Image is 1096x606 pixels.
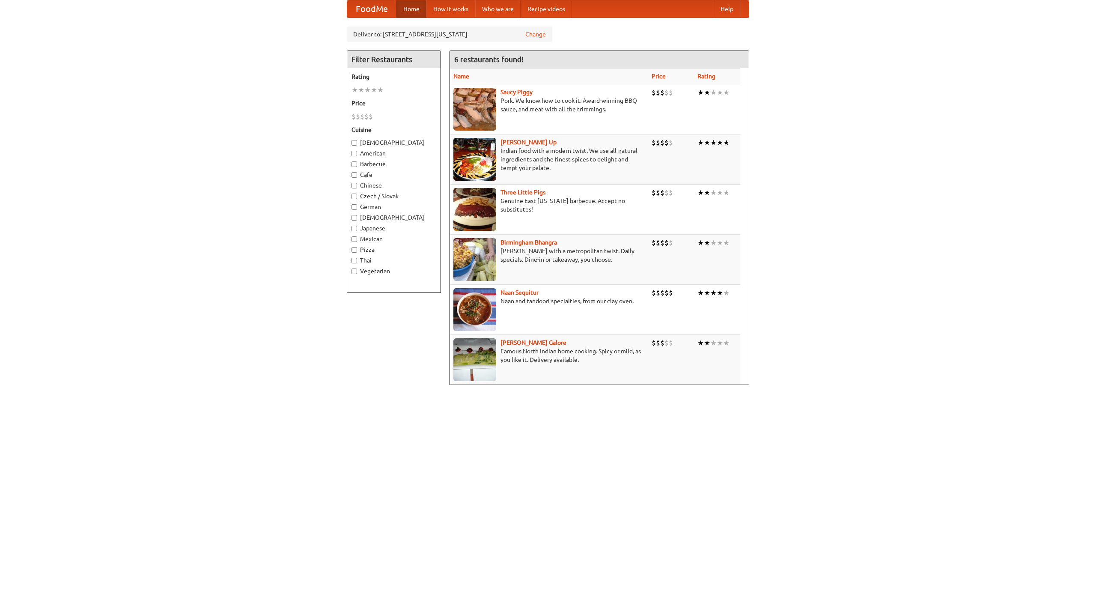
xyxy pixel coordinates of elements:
[351,256,436,265] label: Thai
[710,88,717,97] li: ★
[351,203,436,211] label: German
[710,138,717,147] li: ★
[710,338,717,348] li: ★
[453,197,645,214] p: Genuine East [US_STATE] barbecue. Accept no substitutes!
[426,0,475,18] a: How it works
[521,0,572,18] a: Recipe videos
[351,226,357,231] input: Japanese
[500,239,557,246] b: Birmingham Bhangra
[356,112,360,121] li: $
[500,139,557,146] b: [PERSON_NAME] Up
[453,238,496,281] img: bhangra.jpg
[717,88,723,97] li: ★
[714,0,740,18] a: Help
[656,188,660,197] li: $
[669,138,673,147] li: $
[347,0,396,18] a: FoodMe
[500,339,566,346] a: [PERSON_NAME] Galore
[351,112,356,121] li: $
[351,99,436,107] h5: Price
[351,125,436,134] h5: Cuisine
[652,88,656,97] li: $
[351,194,357,199] input: Czech / Slovak
[669,288,673,298] li: $
[697,188,704,197] li: ★
[697,88,704,97] li: ★
[710,188,717,197] li: ★
[453,138,496,181] img: curryup.jpg
[351,269,357,274] input: Vegetarian
[717,138,723,147] li: ★
[660,288,664,298] li: $
[396,0,426,18] a: Home
[704,188,710,197] li: ★
[453,88,496,131] img: saucy.jpg
[656,88,660,97] li: $
[652,338,656,348] li: $
[351,213,436,222] label: [DEMOGRAPHIC_DATA]
[364,85,371,95] li: ★
[717,238,723,248] li: ★
[453,146,645,172] p: Indian food with a modern twist. We use all-natural ingredients and the finest spices to delight ...
[351,204,357,210] input: German
[371,85,377,95] li: ★
[704,138,710,147] li: ★
[351,192,436,200] label: Czech / Slovak
[656,288,660,298] li: $
[652,288,656,298] li: $
[351,72,436,81] h5: Rating
[453,73,469,80] a: Name
[669,88,673,97] li: $
[652,73,666,80] a: Price
[669,338,673,348] li: $
[351,172,357,178] input: Cafe
[369,112,373,121] li: $
[364,112,369,121] li: $
[351,183,357,188] input: Chinese
[351,215,357,221] input: [DEMOGRAPHIC_DATA]
[500,89,533,96] a: Saucy Piggy
[351,245,436,254] label: Pizza
[723,188,730,197] li: ★
[652,188,656,197] li: $
[704,288,710,298] li: ★
[697,288,704,298] li: ★
[656,338,660,348] li: $
[664,288,669,298] li: $
[717,338,723,348] li: ★
[351,161,357,167] input: Barbecue
[347,27,552,42] div: Deliver to: [STREET_ADDRESS][US_STATE]
[500,289,539,296] a: Naan Sequitur
[351,235,436,243] label: Mexican
[723,238,730,248] li: ★
[704,238,710,248] li: ★
[351,258,357,263] input: Thai
[453,347,645,364] p: Famous North Indian home cooking. Spicy or mild, as you like it. Delivery available.
[358,85,364,95] li: ★
[475,0,521,18] a: Who we are
[660,88,664,97] li: $
[453,297,645,305] p: Naan and tandoori specialties, from our clay oven.
[697,338,704,348] li: ★
[697,73,715,80] a: Rating
[697,238,704,248] li: ★
[351,181,436,190] label: Chinese
[710,288,717,298] li: ★
[704,88,710,97] li: ★
[377,85,384,95] li: ★
[656,238,660,248] li: $
[525,30,546,39] a: Change
[656,138,660,147] li: $
[660,238,664,248] li: $
[652,138,656,147] li: $
[351,267,436,275] label: Vegetarian
[652,238,656,248] li: $
[660,188,664,197] li: $
[723,338,730,348] li: ★
[351,149,436,158] label: American
[351,160,436,168] label: Barbecue
[500,189,545,196] a: Three Little Pigs
[351,247,357,253] input: Pizza
[664,188,669,197] li: $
